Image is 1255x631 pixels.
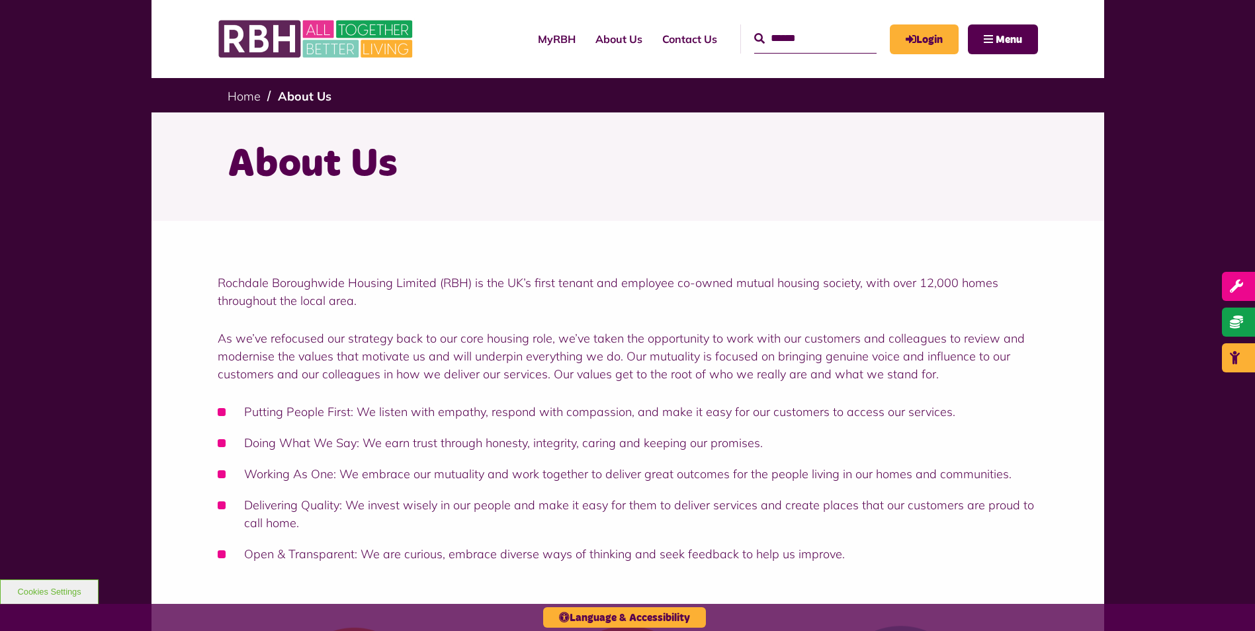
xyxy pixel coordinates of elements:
[228,89,261,104] a: Home
[528,21,585,57] a: MyRBH
[228,139,1028,190] h1: About Us
[218,329,1038,383] p: As we’ve refocused our strategy back to our core housing role, we’ve taken the opportunity to wor...
[1195,571,1255,631] iframe: Netcall Web Assistant for live chat
[543,607,706,628] button: Language & Accessibility
[585,21,652,57] a: About Us
[218,13,416,65] img: RBH
[218,434,1038,452] li: Doing What We Say: We earn trust through honesty, integrity, caring and keeping our promises.
[218,465,1038,483] li: Working As One: We embrace our mutuality and work together to deliver great outcomes for the peop...
[278,89,331,104] a: About Us
[218,496,1038,532] li: Delivering Quality: We invest wisely in our people and make it easy for them to deliver services ...
[218,403,1038,421] li: Putting People First: We listen with empathy, respond with compassion, and make it easy for our c...
[652,21,727,57] a: Contact Us
[996,34,1022,45] span: Menu
[218,545,1038,563] li: Open & Transparent: We are curious, embrace diverse ways of thinking and seek feedback to help us...
[968,24,1038,54] button: Navigation
[890,24,959,54] a: MyRBH
[218,274,1038,310] p: Rochdale Boroughwide Housing Limited (RBH) is the UK’s first tenant and employee co-owned mutual ...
